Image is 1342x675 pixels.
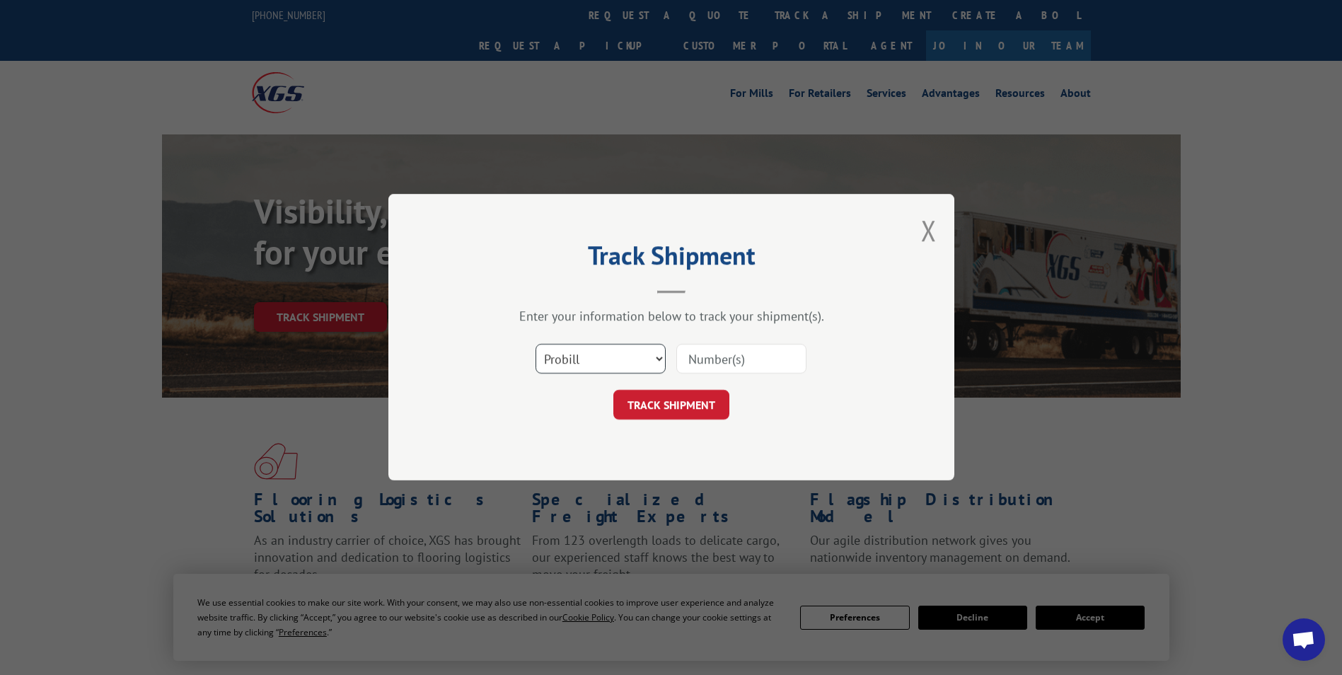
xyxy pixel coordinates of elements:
button: TRACK SHIPMENT [613,391,729,420]
input: Number(s) [676,345,806,374]
div: Open chat [1283,618,1325,661]
div: Enter your information below to track your shipment(s). [459,308,884,325]
button: Close modal [921,212,937,249]
h2: Track Shipment [459,246,884,272]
